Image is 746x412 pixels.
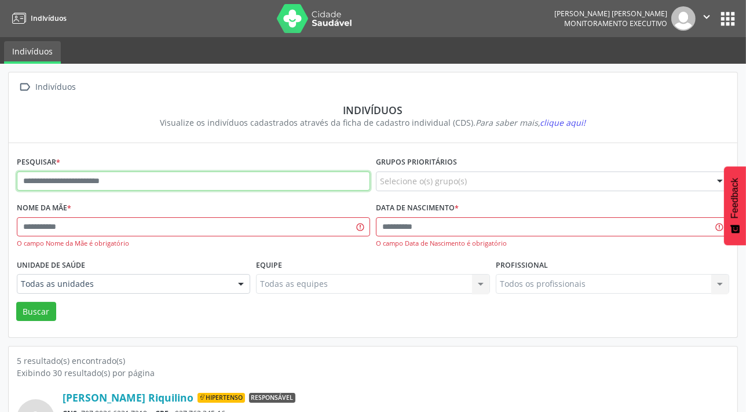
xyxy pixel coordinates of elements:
[376,154,457,172] label: Grupos prioritários
[25,104,721,116] div: Indivíduos
[17,355,729,367] div: 5 resultado(s) encontrado(s)
[376,239,729,249] div: O campo Data de Nascimento é obrigatório
[730,178,740,218] span: Feedback
[17,79,78,96] a:  Indivíduos
[17,79,34,96] i: 
[4,41,61,64] a: Indivíduos
[249,393,295,403] span: Responsável
[718,9,738,29] button: apps
[380,175,467,187] span: Selecione o(s) grupo(s)
[17,154,60,172] label: Pesquisar
[25,116,721,129] div: Visualize os indivíduos cadastrados através da ficha de cadastro individual (CDS).
[21,278,226,290] span: Todas as unidades
[540,117,586,128] span: clique aqui!
[256,256,282,274] label: Equipe
[476,117,586,128] i: Para saber mais,
[564,19,667,28] span: Monitoramento Executivo
[17,239,370,249] div: O campo Nome da Mãe é obrigatório
[31,13,67,23] span: Indivíduos
[696,6,718,31] button: 
[17,367,729,379] div: Exibindo 30 resultado(s) por página
[198,393,245,403] span: Hipertenso
[376,199,459,217] label: Data de nascimento
[671,6,696,31] img: img
[496,256,548,274] label: Profissional
[34,79,78,96] div: Indivíduos
[63,391,193,404] a: [PERSON_NAME] Riquilino
[17,256,85,274] label: Unidade de saúde
[700,10,713,23] i: 
[8,9,67,28] a: Indivíduos
[724,166,746,245] button: Feedback - Mostrar pesquisa
[17,199,71,217] label: Nome da mãe
[16,302,56,322] button: Buscar
[554,9,667,19] div: [PERSON_NAME] [PERSON_NAME]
